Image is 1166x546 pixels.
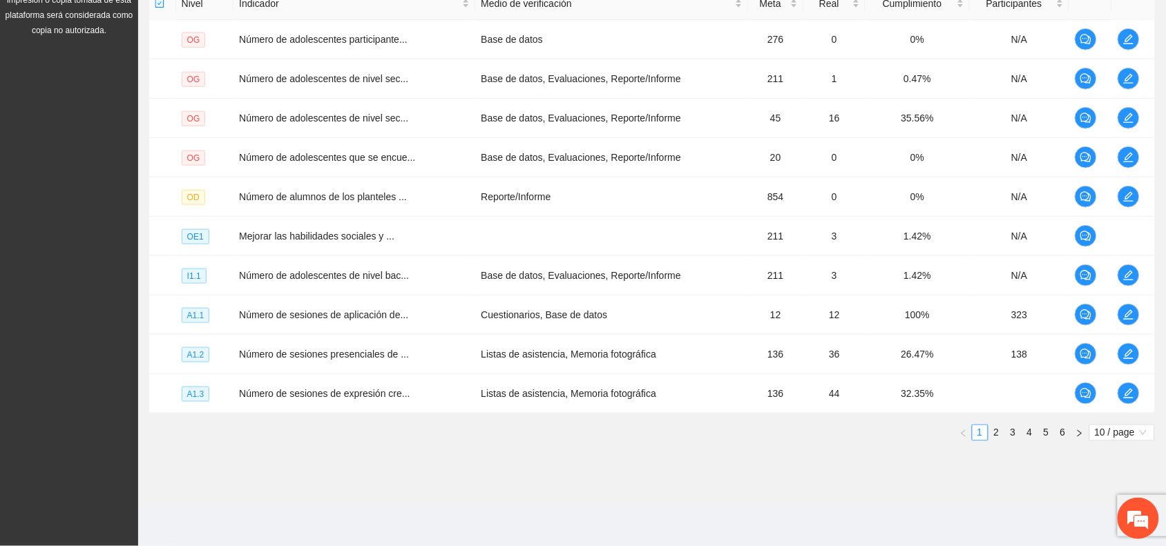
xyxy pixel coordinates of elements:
li: 2 [988,425,1005,441]
td: N/A [970,138,1070,177]
td: 44 [803,374,866,413]
span: A1.3 [182,387,210,402]
button: edit [1118,28,1140,50]
li: 5 [1038,425,1055,441]
td: 323 [970,295,1070,335]
td: 0% [866,177,970,217]
td: 0% [866,138,970,177]
button: comment [1075,343,1097,365]
a: 5 [1039,425,1054,440]
span: left [959,429,968,438]
span: edit [1118,388,1139,399]
td: N/A [970,99,1070,138]
td: 136 [748,335,803,374]
td: 138 [970,335,1070,374]
td: 20 [748,138,803,177]
button: edit [1118,343,1140,365]
td: Base de datos [475,20,747,59]
button: comment [1075,146,1097,168]
span: A1.1 [182,308,210,323]
td: 3 [803,217,866,256]
td: 16 [803,99,866,138]
td: 45 [748,99,803,138]
td: 854 [748,177,803,217]
button: edit [1118,107,1140,129]
div: Chatear ahora [75,365,196,391]
td: 32.35% [866,374,970,413]
button: comment [1075,382,1097,404]
span: Número de sesiones de aplicación de... [239,309,408,320]
li: 3 [1005,425,1022,441]
button: comment [1075,28,1097,50]
span: Mejorar las habilidades sociales y ... [239,231,394,242]
td: 36 [803,335,866,374]
span: OG [182,111,206,126]
td: 276 [748,20,803,59]
td: 100% [866,295,970,335]
button: edit [1118,68,1140,90]
span: edit [1118,152,1139,163]
a: 4 [1022,425,1038,440]
td: N/A [970,217,1070,256]
span: edit [1118,349,1139,360]
span: edit [1118,34,1139,45]
button: comment [1075,264,1097,286]
td: 35.56% [866,99,970,138]
td: 1.42% [866,217,970,256]
div: Minimizar ventana de chat en vivo [227,7,260,40]
td: N/A [970,256,1070,295]
td: Listas de asistencia, Memoria fotográfica [475,374,747,413]
span: Número de alumnos de los planteles ... [239,191,407,202]
button: left [955,425,972,441]
span: OE1 [182,229,209,244]
button: edit [1118,382,1140,404]
button: right [1071,425,1088,441]
span: Número de adolescentes que se encue... [239,152,415,163]
a: 6 [1055,425,1071,440]
button: comment [1075,225,1097,247]
td: 211 [748,256,803,295]
span: edit [1118,309,1139,320]
button: comment [1075,107,1097,129]
span: edit [1118,191,1139,202]
span: edit [1118,270,1139,281]
td: Base de datos, Evaluaciones, Reporte/Informe [475,256,747,295]
span: right [1076,429,1084,438]
span: A1.2 [182,347,210,362]
span: OG [182,150,206,166]
td: N/A [970,20,1070,59]
span: Número de adolescentes de nivel sec... [239,73,408,84]
span: 10 / page [1095,425,1149,440]
td: 12 [803,295,866,335]
div: Page Size [1089,425,1155,441]
span: No hay ninguna conversación en curso [35,204,236,344]
td: Base de datos, Evaluaciones, Reporte/Informe [475,138,747,177]
td: Listas de asistencia, Memoria fotográfica [475,335,747,374]
td: 26.47% [866,335,970,374]
td: 0% [866,20,970,59]
li: Next Page [1071,425,1088,441]
td: N/A [970,177,1070,217]
span: Número de sesiones presenciales de ... [239,349,409,360]
td: 0.47% [866,59,970,99]
span: OG [182,32,206,48]
td: 211 [748,217,803,256]
td: 0 [803,177,866,217]
span: OD [182,190,205,205]
td: 1.42% [866,256,970,295]
button: edit [1118,264,1140,286]
td: 0 [803,138,866,177]
td: Reporte/Informe [475,177,747,217]
span: OG [182,72,206,87]
span: edit [1118,73,1139,84]
a: 1 [973,425,988,440]
button: comment [1075,186,1097,208]
td: Base de datos, Evaluaciones, Reporte/Informe [475,99,747,138]
button: edit [1118,304,1140,326]
span: Número de sesiones de expresión cre... [239,388,410,399]
li: 4 [1022,425,1038,441]
td: 3 [803,256,866,295]
span: Número de adolescentes de nivel sec... [239,113,408,124]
